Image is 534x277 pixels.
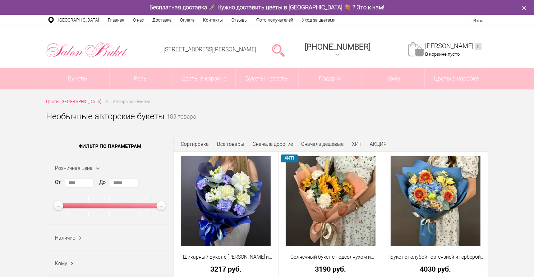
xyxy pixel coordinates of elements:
a: 4030 руб. [388,265,483,273]
a: Шикарный Букет с [PERSON_NAME] и [PERSON_NAME] [178,253,273,261]
span: В корзине пусто [425,51,460,57]
img: Шикарный Букет с Розами и Синими Диантусами [181,156,271,246]
a: Цветы [GEOGRAPHIC_DATA] [46,98,101,106]
span: Кому [55,260,67,266]
span: Сортировка [181,141,209,147]
a: Букет с голубой гортензией и герберой мини [388,253,483,261]
a: Уход за цветами [298,15,340,26]
span: ХИТ! [281,154,298,162]
a: Розы [110,68,172,89]
a: Букеты [46,68,109,89]
span: Фильтр по параметрам [46,137,173,155]
a: Цветы в корзине [172,68,235,89]
a: 3217 руб. [178,265,273,273]
h1: Необычные авторские букеты [46,110,165,123]
div: Бесплатная доставка 🚀 Нужно доставить цветы в [GEOGRAPHIC_DATA] 💐 ? Это к нам! [41,4,493,11]
label: До [99,179,106,186]
a: [PHONE_NUMBER] [300,40,375,60]
label: От [55,179,61,186]
small: 183 товара [167,114,196,131]
span: Розничная цена [55,165,93,171]
a: [STREET_ADDRESS][PERSON_NAME] [164,46,256,53]
a: Букеты невесты [236,68,299,89]
a: Сначала дорогие [253,141,293,147]
a: Цветы в коробке [425,68,488,89]
a: Вход [473,18,483,23]
a: [GEOGRAPHIC_DATA] [54,15,103,26]
a: [PERSON_NAME] [425,42,482,50]
span: Цветы [GEOGRAPHIC_DATA] [46,99,101,104]
img: Букет с голубой гортензией и герберой мини [391,156,480,246]
a: Главная [103,15,129,26]
a: Контакты [199,15,227,26]
a: 3190 руб. [283,265,378,273]
ins: 0 [475,43,482,50]
span: Авторские букеты [113,99,150,104]
img: Солнечный букет с подсолнухом и диантусами [286,156,376,246]
a: Все товары [217,141,244,147]
a: Сначала дешевые [301,141,344,147]
a: О нас [129,15,148,26]
span: Наличие [55,235,75,241]
a: Оплата [176,15,199,26]
a: Подарки [299,68,362,89]
a: Солнечный букет с подсолнухом и диантусами [283,253,378,261]
a: ХИТ [352,141,362,147]
a: АКЦИЯ [370,141,387,147]
a: Фото получателей [252,15,298,26]
div: [PHONE_NUMBER] [305,42,370,51]
img: Цветы Нижний Новгород [46,41,128,59]
a: Доставка [148,15,176,26]
a: Отзывы [227,15,252,26]
span: Кому [362,68,425,89]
